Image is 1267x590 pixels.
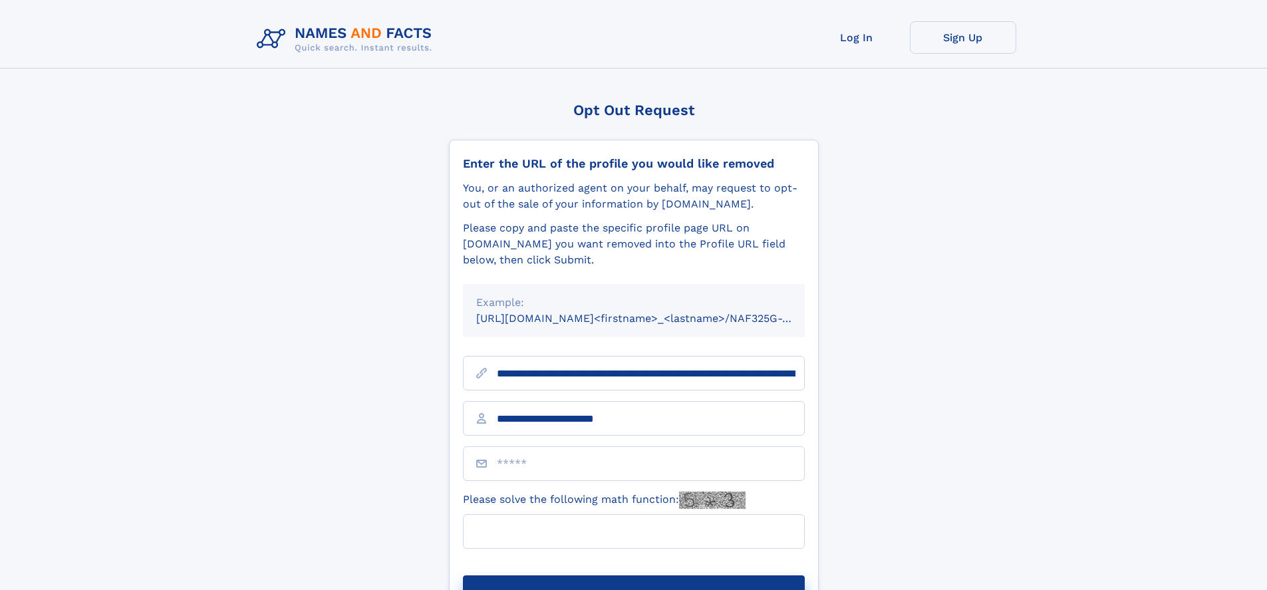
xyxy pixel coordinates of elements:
[476,312,830,325] small: [URL][DOMAIN_NAME]<firstname>_<lastname>/NAF325G-xxxxxxxx
[910,21,1016,54] a: Sign Up
[476,295,791,311] div: Example:
[463,180,805,212] div: You, or an authorized agent on your behalf, may request to opt-out of the sale of your informatio...
[463,220,805,268] div: Please copy and paste the specific profile page URL on [DOMAIN_NAME] you want removed into the Pr...
[803,21,910,54] a: Log In
[449,102,819,118] div: Opt Out Request
[463,156,805,171] div: Enter the URL of the profile you would like removed
[251,21,443,57] img: Logo Names and Facts
[463,492,746,509] label: Please solve the following math function:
